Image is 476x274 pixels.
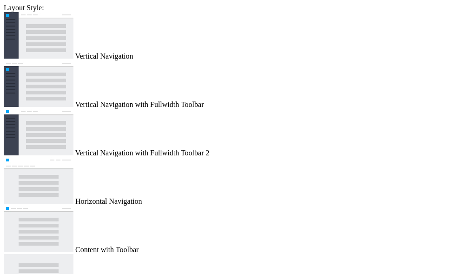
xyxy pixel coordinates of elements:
img: vertical-nav-with-full-toolbar-2.jpg [4,109,73,155]
md-radio-button: Horizontal Navigation [4,157,472,206]
md-radio-button: Vertical Navigation with Fullwidth Toolbar 2 [4,109,472,157]
span: Vertical Navigation with Fullwidth Toolbar 2 [75,149,210,157]
img: horizontal-nav.jpg [4,157,73,204]
img: vertical-nav.jpg [4,12,73,59]
img: vertical-nav-with-full-toolbar.jpg [4,60,73,107]
div: Layout Style: [4,4,472,12]
md-radio-button: Content with Toolbar [4,206,472,254]
md-radio-button: Vertical Navigation [4,12,472,60]
md-radio-button: Vertical Navigation with Fullwidth Toolbar [4,60,472,109]
span: Vertical Navigation with Fullwidth Toolbar [75,100,204,108]
span: Horizontal Navigation [75,197,142,205]
span: Content with Toolbar [75,246,139,254]
img: content-with-toolbar.jpg [4,206,73,252]
span: Vertical Navigation [75,52,133,60]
